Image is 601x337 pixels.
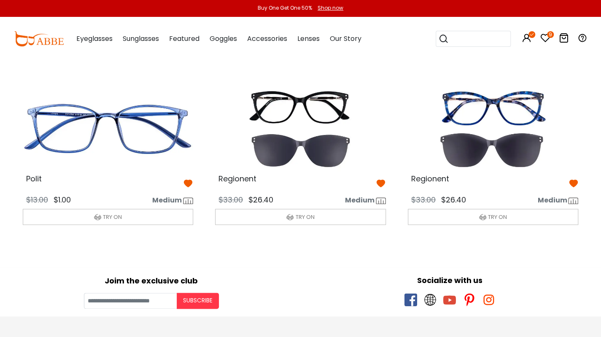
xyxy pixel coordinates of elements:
[547,31,554,38] i: 9
[408,209,579,225] button: TRY ON
[26,194,48,205] span: $13.00
[463,294,475,306] span: pinterest
[404,294,417,306] span: facebook
[441,194,466,205] span: $26.40
[76,34,113,43] span: Eyeglasses
[247,34,287,43] span: Accessories
[286,213,294,221] img: tryon
[218,194,243,205] span: $33.00
[169,34,199,43] span: Featured
[313,4,343,11] a: Shop now
[103,213,122,221] span: TRY ON
[26,173,42,184] span: Polit
[345,195,375,205] span: Medium
[568,197,578,204] img: size ruler
[540,35,550,44] a: 9
[152,195,182,205] span: Medium
[443,294,456,306] span: youtube
[14,31,64,46] img: abbeglasses.com
[215,209,386,225] button: TRY ON
[6,273,296,286] div: Joim the exclusive club
[248,194,273,205] span: $26.40
[123,34,159,43] span: Sunglasses
[537,195,567,205] span: Medium
[258,4,312,12] div: Buy One Get One 50%
[54,194,71,205] span: $1.00
[479,213,486,221] img: tryon
[318,4,343,12] div: Shop now
[94,213,101,221] img: tryon
[376,197,386,204] img: size ruler
[488,213,507,221] span: TRY ON
[424,294,437,306] span: twitter
[295,213,314,221] span: TRY ON
[210,34,237,43] span: Goggles
[330,34,361,43] span: Our Story
[23,209,194,225] button: TRY ON
[411,173,449,184] span: Regionent
[177,293,219,309] button: Subscribe
[482,294,495,306] span: instagram
[411,194,436,205] span: $33.00
[183,197,193,204] img: size ruler
[305,275,595,286] div: Socialize with us
[218,173,256,184] span: Regionent
[84,293,177,309] input: Your email
[297,34,320,43] span: Lenses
